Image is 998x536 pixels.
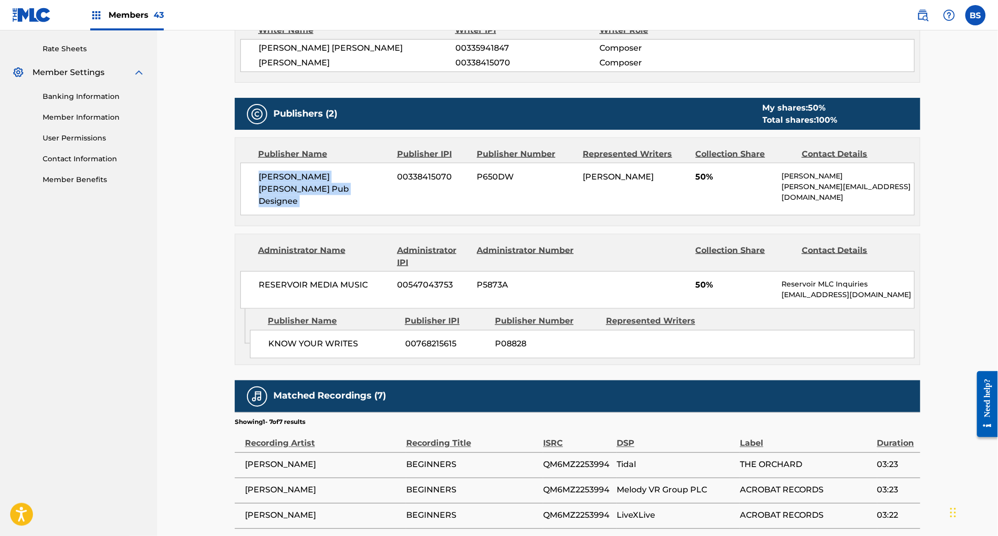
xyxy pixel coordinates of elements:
[398,279,470,292] span: 00547043753
[943,9,955,21] img: help
[406,459,538,471] span: BEGINNERS
[808,103,826,113] span: 50 %
[397,148,469,160] div: Publisher IPI
[802,148,900,160] div: Contact Details
[154,10,164,20] span: 43
[43,44,145,54] a: Rate Sheets
[268,338,398,350] span: KNOW YOUR WRITES
[696,148,794,160] div: Collection Share
[740,427,872,450] div: Label
[617,459,735,471] span: Tidal
[970,363,998,445] iframe: Resource Center
[32,66,104,79] span: Member Settings
[543,510,612,522] span: QM6MZ2253994
[245,510,401,522] span: [PERSON_NAME]
[696,279,774,292] span: 50%
[258,244,389,269] div: Administrator Name
[782,171,914,182] p: [PERSON_NAME]
[877,510,915,522] span: 03:22
[495,315,598,328] div: Publisher Number
[133,66,145,79] img: expand
[950,497,956,528] div: Drag
[259,171,390,207] span: [PERSON_NAME] [PERSON_NAME] Pub Designee
[763,102,838,114] div: My shares:
[251,390,263,403] img: Matched Recordings
[583,148,688,160] div: Represented Writers
[763,114,838,126] div: Total shares:
[245,427,401,450] div: Recording Artist
[617,510,735,522] span: LiveXLive
[966,5,986,25] div: User Menu
[245,484,401,496] span: [PERSON_NAME]
[696,171,774,183] span: 50%
[782,279,914,290] p: Reservoir MLC Inquiries
[543,484,612,496] span: QM6MZ2253994
[802,244,900,269] div: Contact Details
[12,8,51,22] img: MLC Logo
[405,338,487,350] span: 00768215615
[782,290,914,301] p: [EMAIL_ADDRESS][DOMAIN_NAME]
[406,427,538,450] div: Recording Title
[877,484,915,496] span: 03:23
[259,279,390,292] span: RESERVOIR MEDIA MUSIC
[477,148,575,160] div: Publisher Number
[740,484,872,496] span: ACROBAT RECORDS
[406,484,538,496] span: BEGINNERS
[455,57,599,69] span: 00338415070
[43,91,145,102] a: Banking Information
[455,24,600,37] div: Writer IPI
[947,487,998,536] iframe: Chat Widget
[543,459,612,471] span: QM6MZ2253994
[696,244,794,269] div: Collection Share
[917,9,929,21] img: search
[599,57,731,69] span: Composer
[259,42,455,54] span: [PERSON_NAME] [PERSON_NAME]
[43,112,145,123] a: Member Information
[43,174,145,185] a: Member Benefits
[273,108,337,120] h5: Publishers (2)
[235,418,305,427] p: Showing 1 - 7 of 7 results
[740,510,872,522] span: ACROBAT RECORDS
[109,9,164,21] span: Members
[12,66,24,79] img: Member Settings
[251,108,263,120] img: Publishers
[455,42,599,54] span: 00335941847
[939,5,959,25] div: Help
[273,390,386,402] h5: Matched Recordings (7)
[397,244,469,269] div: Administrator IPI
[259,57,455,69] span: [PERSON_NAME]
[477,244,575,269] div: Administrator Number
[398,171,470,183] span: 00338415070
[617,427,735,450] div: DSP
[268,315,397,328] div: Publisher Name
[913,5,933,25] a: Public Search
[477,171,576,183] span: P650DW
[816,115,838,125] span: 100 %
[599,42,731,54] span: Composer
[583,172,654,182] span: [PERSON_NAME]
[782,182,914,203] p: [PERSON_NAME][EMAIL_ADDRESS][DOMAIN_NAME]
[43,154,145,164] a: Contact Information
[543,427,612,450] div: ISRC
[245,459,401,471] span: [PERSON_NAME]
[606,315,709,328] div: Represented Writers
[477,279,576,292] span: P5873A
[405,315,487,328] div: Publisher IPI
[740,459,872,471] span: THE ORCHARD
[617,484,735,496] span: Melody VR Group PLC
[877,427,915,450] div: Duration
[258,148,389,160] div: Publisher Name
[877,459,915,471] span: 03:23
[90,9,102,21] img: Top Rightsholders
[495,338,598,350] span: P08828
[599,24,731,37] div: Writer Role
[43,133,145,144] a: User Permissions
[258,24,455,37] div: Writer Name
[406,510,538,522] span: BEGINNERS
